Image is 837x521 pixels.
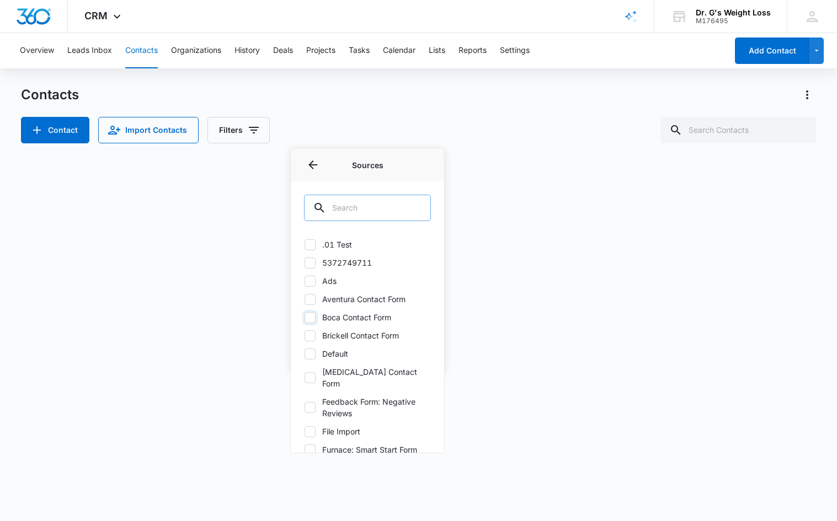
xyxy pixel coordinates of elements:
button: Add Contact [735,37,809,64]
button: Back [304,156,322,174]
span: CRM [84,10,108,22]
button: Lists [429,33,445,68]
label: 5372749711 [304,257,431,268]
input: Search Contacts [660,117,816,143]
button: Add Contact [21,117,89,143]
button: Overview [20,33,54,68]
label: Brickell Contact Form [304,330,431,341]
label: Default [304,348,431,359]
button: Deals [273,33,293,68]
h1: Contacts [21,87,79,103]
button: Settings [500,33,530,68]
button: History [234,33,260,68]
div: account name [696,8,771,17]
button: Actions [798,86,816,104]
label: Furnace: Smart Start Form [304,444,431,455]
input: Search [304,195,431,221]
button: Contacts [125,33,158,68]
label: Aventura Contact Form [304,293,431,305]
label: [MEDICAL_DATA] Contact Form [304,366,431,389]
button: Reports [459,33,487,68]
label: Feedback Form: Negative Reviews [304,396,431,419]
button: Tasks [349,33,370,68]
button: Import Contacts [98,117,199,143]
p: Sources [304,159,431,171]
label: Ads [304,275,431,287]
label: File Import [304,426,431,437]
div: account id [696,17,771,25]
button: Organizations [171,33,221,68]
button: Filters [207,117,270,143]
label: Boca Contact Form [304,311,431,323]
button: Calendar [383,33,415,68]
label: .01 Test [304,239,431,250]
button: Leads Inbox [67,33,112,68]
button: Projects [306,33,335,68]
